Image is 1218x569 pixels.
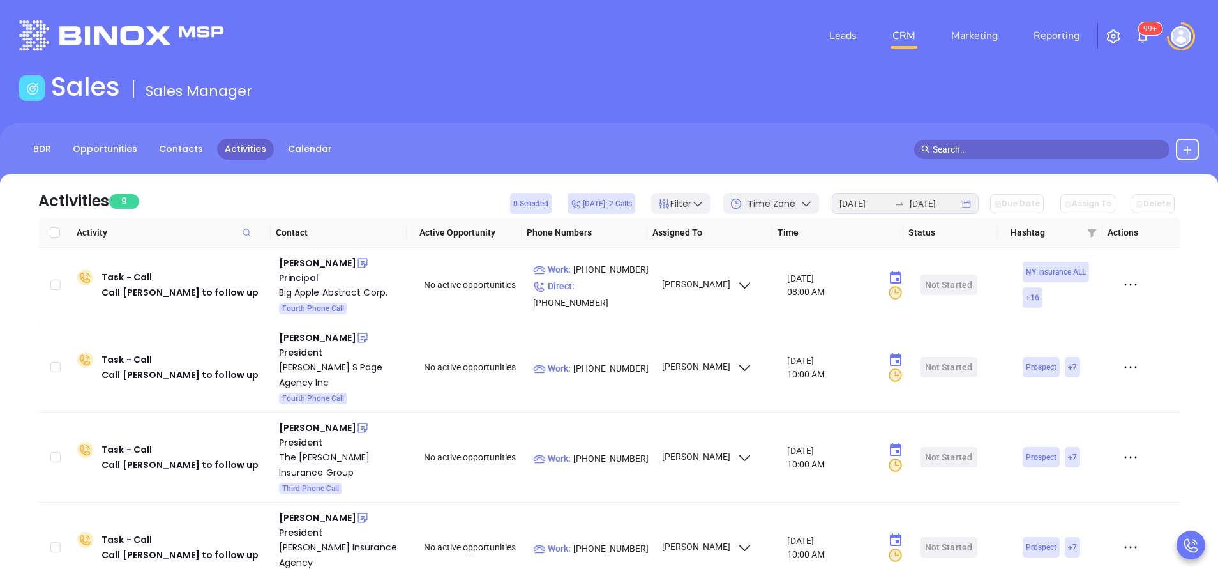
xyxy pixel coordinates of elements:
span: Direct : [533,279,575,293]
img: iconSetting [1106,29,1121,44]
p: [PHONE_NUMBER] [533,361,650,376]
a: Activities [217,139,274,160]
span: Work : [533,262,571,277]
a: BDR [26,139,59,160]
div: No active opportunities [424,450,523,464]
div: No active opportunities [424,360,523,374]
div: President [279,526,407,540]
a: Opportunities [65,139,145,160]
h1: Sales [51,72,120,102]
th: Phone Numbers [522,218,647,248]
span: + 16 [1026,291,1039,305]
input: MM/DD/YYYY [787,272,878,285]
div: 10:00 AM [787,367,910,383]
div: Principal [279,271,407,285]
div: [PERSON_NAME] [279,420,356,436]
input: MM/DD/YYYY [787,444,878,457]
span: Prospect [1026,540,1056,554]
span: [PERSON_NAME] [660,542,753,552]
p: [PHONE_NUMBER] [533,542,650,556]
div: [PERSON_NAME] [279,330,356,345]
div: Not Started [925,537,972,558]
div: Call [PERSON_NAME] to follow up [101,285,259,300]
span: search [921,145,930,154]
a: The [PERSON_NAME] Insurance Group [279,450,407,480]
span: 9 [109,194,139,209]
a: Calendar [280,139,340,160]
a: CRM [887,23,921,49]
div: [PERSON_NAME] [279,255,356,271]
div: Not Started [925,357,972,377]
div: Call [PERSON_NAME] to follow up [101,457,259,473]
span: Work : [533,542,571,556]
input: End date [910,197,959,211]
a: Contacts [151,139,211,160]
span: Work : [533,451,571,466]
span: NY Insurance ALL [1026,265,1086,279]
button: Choose date, selected date is Oct 14, 2025 [883,437,908,463]
input: MM/DD/YYYY [787,535,878,547]
button: Due Date [990,194,1044,213]
span: Prospect [1026,360,1056,374]
th: Actions [1102,218,1165,248]
a: Big Apple Abstract Corp. [279,285,407,300]
div: Call [PERSON_NAME] to follow up [101,547,259,563]
div: No active opportunities [424,540,523,554]
div: Task - Call [101,352,259,383]
div: No active opportunities [424,278,523,292]
div: 10:00 AM [787,457,910,473]
div: [PERSON_NAME] [279,510,356,526]
span: Fourth Phone Call [282,301,344,315]
div: President [279,345,407,360]
a: Reporting [1028,23,1085,49]
p: [PHONE_NUMBER] [533,262,650,277]
input: Search… [933,142,1162,156]
div: Task - Call [101,532,259,563]
button: Choose date, selected date is Oct 14, 2025 [883,527,908,553]
button: Assign To [1060,194,1115,213]
span: Prospect [1026,450,1056,464]
img: user [1171,26,1191,47]
img: logo [19,20,223,50]
th: Assigned To [647,218,773,248]
span: Fourth Phone Call [282,391,344,406]
sup: 100 [1138,22,1162,35]
button: Choose date, selected date is Oct 14, 2025 [883,265,908,291]
span: Activity [77,225,265,239]
span: Third Phone Call [282,482,339,496]
span: Hashtag [1011,225,1081,239]
div: Call [PERSON_NAME] to follow up [101,367,259,383]
th: Time [772,218,903,248]
span: + 7 [1068,360,1077,374]
a: Marketing [946,23,1003,49]
span: Time Zone [748,197,795,211]
div: Task - Call [101,442,259,473]
span: Filter [670,197,691,211]
span: [PERSON_NAME] [660,279,753,289]
span: [PERSON_NAME] [660,451,753,462]
input: Start date [839,197,889,211]
a: [PERSON_NAME] S Page Agency Inc [279,360,407,390]
div: President [279,436,407,450]
div: Activities [38,190,109,213]
th: Contact [271,218,407,248]
span: Sales Manager [146,81,252,101]
span: Work : [533,361,571,376]
th: Active Opportunity [407,218,522,248]
span: [DATE]: 2 Calls [571,197,632,211]
button: Choose date, selected date is Oct 14, 2025 [883,347,908,373]
span: swap-right [894,199,905,209]
a: Leads [824,23,862,49]
div: 10:00 AM [787,547,910,563]
p: [PHONE_NUMBER] [533,451,650,466]
div: Not Started [925,447,972,467]
input: MM/DD/YYYY [787,354,878,367]
button: Delete [1132,194,1175,213]
span: + 7 [1068,540,1077,554]
div: Not Started [925,275,972,295]
div: 08:00 AM [787,285,910,301]
img: iconNotification [1135,29,1150,44]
